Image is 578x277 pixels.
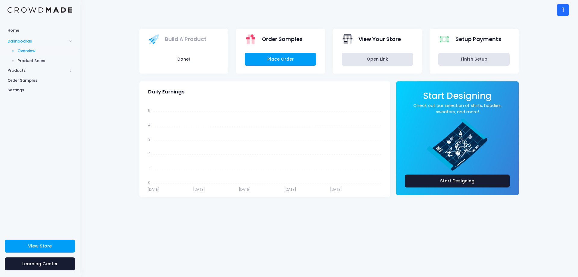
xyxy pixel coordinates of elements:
button: Done! [148,53,219,66]
span: Order Samples [262,35,303,43]
a: Check out our selection of shirts, hoodies, sweaters, and more! [405,102,510,115]
a: View Store [5,240,75,253]
a: Place Order [245,53,316,66]
a: Finish Setup [438,53,510,66]
span: Setup Payments [455,35,501,43]
span: Order Samples [8,77,72,83]
tspan: [DATE] [193,187,205,192]
span: Build A Product [165,35,207,43]
tspan: [DATE] [330,187,342,192]
a: Start Designing [405,175,510,187]
span: Start Designing [423,90,492,102]
span: Dashboards [8,38,67,44]
a: Learning Center [5,257,75,270]
span: View Your Store [359,35,401,43]
span: Home [8,27,72,33]
tspan: 5 [148,108,151,113]
span: View Store [28,243,52,249]
span: Products [8,68,67,74]
span: Settings [8,87,72,93]
tspan: 4 [148,122,151,127]
tspan: 2 [148,151,151,156]
tspan: 3 [148,137,151,142]
a: Start Designing [423,95,492,100]
span: Product Sales [17,58,73,64]
span: Overview [17,48,73,54]
div: T [557,4,569,16]
span: Daily Earnings [148,89,185,95]
tspan: 0 [148,180,151,185]
tspan: [DATE] [239,187,251,192]
span: Learning Center [22,261,58,267]
tspan: [DATE] [284,187,296,192]
img: Logo [8,7,72,13]
tspan: 1 [149,165,151,171]
a: Open Link [342,53,413,66]
tspan: [DATE] [148,187,160,192]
